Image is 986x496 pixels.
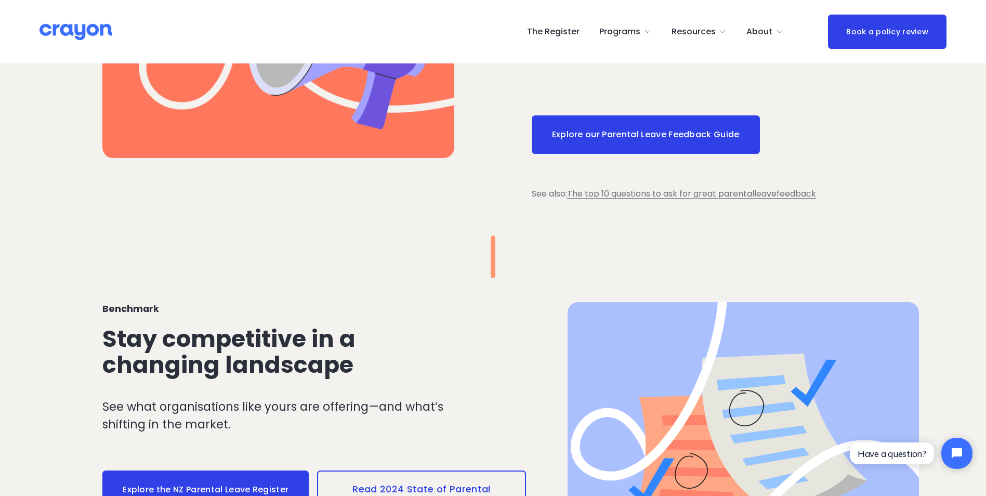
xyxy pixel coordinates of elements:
[599,24,640,40] span: Programs
[746,24,772,40] span: About
[527,23,580,40] a: The Register
[672,24,716,40] span: Resources
[599,23,652,40] a: folder dropdown
[102,326,454,378] h2: Stay competitive in a changing landscape
[567,188,754,200] a: The top 10 questions to ask for great parental
[754,188,777,200] a: leave
[532,115,760,154] a: Explore our Parental Leave Feedback Guide
[672,23,727,40] a: folder dropdown
[828,15,946,48] a: Book a policy review
[102,398,454,433] p: See what organisations like yours are offering—and what’s shifting in the market.
[102,303,159,315] strong: Benchmark
[40,23,112,41] img: Crayon
[777,188,816,200] a: feedback
[532,188,567,200] span: See also:
[746,23,784,40] a: folder dropdown
[841,429,981,478] iframe: Tidio Chat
